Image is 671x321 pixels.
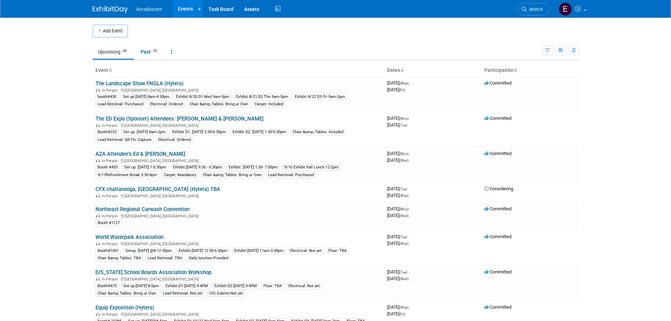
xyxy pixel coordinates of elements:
a: Equip Exposition (Hytera) [95,304,154,311]
span: (Fri) [399,312,405,316]
div: Set up [DATE] 8am-4:30pm [121,94,172,100]
div: Chair &amp; Tables: Included [291,129,346,135]
span: Considering [484,186,513,191]
span: (Wed) [399,194,409,198]
span: - [410,80,411,86]
span: In-Person [102,214,120,218]
span: 25 [151,48,159,54]
span: In-Person [102,242,120,246]
span: (Fri) [399,88,405,92]
th: Event [93,64,384,76]
span: [DATE] [387,206,411,211]
div: Booth #1127 [95,220,122,226]
div: Exhibit 8/22 D3 Fri 9am-2pm [293,94,347,100]
span: (Mon) [399,207,409,211]
div: Electrical: Ordered [148,101,185,107]
span: [DATE] [387,311,405,316]
div: Lead Retrieval: TBA [145,255,184,261]
span: - [410,151,411,156]
div: COI Submit:Not yet [207,290,245,297]
div: Exhibit D1: [DATE] 2:30-6:30pm [170,129,228,135]
div: Floor: TBA [326,248,349,254]
span: - [410,206,411,211]
div: Chair &amp; Tables: Bring ur Own [187,101,250,107]
span: In-Person [102,194,120,198]
div: Exhibit: [DATE] 1:30- 7:00pm [226,164,280,171]
a: The ED Expo (Sponser) Attendees: [PERSON_NAME] & [PERSON_NAME] [95,116,263,122]
th: Dates [384,64,481,76]
span: Acradiocom [136,6,162,12]
span: Committed [484,304,511,310]
a: CFX chattanooga, [GEOGRAPHIC_DATA] (Hytera) TBA [95,186,220,192]
div: Setup: [DATE] @8-12:30pm [123,248,174,254]
span: - [408,186,409,191]
div: Daily lunches Provided [187,255,230,261]
span: In-Person [102,88,120,93]
div: 9/16 Exhibit hall Lunch 12-2pm [282,164,341,171]
span: [DATE] [387,122,407,128]
div: Booth#1001 [95,248,121,254]
div: Exhibit:D2 [DATE] 9-4PM [212,283,259,289]
a: The Landscape Show FNGLA (Hytera) [95,80,184,87]
div: [GEOGRAPHIC_DATA], [GEOGRAPHIC_DATA] [95,158,381,163]
div: Lead Retrieval: Not yet [161,290,205,297]
div: Electrical: Ordered [156,137,193,143]
div: booth#430 [95,94,118,100]
a: Sort by Event Name [108,67,112,73]
div: Exhibit:[DATE] 9:30 - 6:30pm [171,164,224,171]
span: (Tue) [399,270,407,274]
span: [DATE] [387,304,411,310]
span: [DATE] [387,186,409,191]
div: Lead Retrieval: QR Pic Capture [95,137,154,143]
div: Set up: [DATE] 7-5:30pm [122,164,168,171]
span: Committed [484,269,511,274]
div: Exhibit:[DATE] 11am-3:30pm [232,248,286,254]
span: [DATE] [387,151,411,156]
span: (Tue) [399,187,407,191]
div: [GEOGRAPHIC_DATA], [GEOGRAPHIC_DATA] [95,122,381,128]
div: Booth#475 [95,283,119,289]
span: [DATE] [387,87,405,92]
span: (Wed) [399,242,409,246]
img: In-Person Event [96,123,100,127]
div: Electrical: Not yet [288,248,324,254]
span: [DATE] [387,241,409,246]
a: AZA Attendee's Ed & [PERSON_NAME] [95,151,185,157]
span: (Wed) [399,277,409,281]
span: [DATE] [387,193,409,198]
div: [GEOGRAPHIC_DATA], [GEOGRAPHIC_DATA] [95,311,381,317]
div: Set up: [DATE] 8am-2pm [121,129,168,135]
span: [DATE] [387,213,409,218]
div: [GEOGRAPHIC_DATA], [GEOGRAPHIC_DATA] [95,193,381,198]
div: [GEOGRAPHIC_DATA], [GEOGRAPHIC_DATA] [95,276,381,282]
img: In-Person Event [96,88,100,92]
div: Exhibit 8/20 D1 Wed 9am-5pm [174,94,231,100]
span: Committed [484,234,511,239]
span: [DATE] [387,80,411,86]
span: (Wed) [399,81,409,85]
div: Chair &amp; Tables: Bring ur Own [201,172,263,178]
span: 34 [121,48,129,54]
span: [DATE] [387,276,409,281]
span: (Wed) [399,159,409,162]
div: Electrical: Not yet [286,283,322,289]
img: In-Person Event [96,214,100,217]
span: In-Person [102,159,120,163]
div: Carpet: Mandatory [162,172,198,178]
div: Exhibit:[DATE] 12:30-6:30pm [176,248,230,254]
div: Exhibit 8/21 D2 Thu 9am-5pm [234,94,290,100]
span: (Mon) [399,117,409,121]
span: Committed [484,206,511,211]
span: In-Person [102,277,120,282]
span: Committed [484,80,511,86]
span: Committed [484,116,511,121]
div: 9/17Refreshment Break 3:30-4pm [95,172,159,178]
span: In-Person [102,312,120,317]
img: In-Person Event [96,194,100,197]
a: Northeast Regional Carwash Convention [95,206,190,212]
a: World Waterpark Association [95,234,163,240]
div: Carpet: Included [253,101,285,107]
div: [GEOGRAPHIC_DATA], [GEOGRAPHIC_DATA] [95,87,381,93]
a: [US_STATE] School Boards Association Workshop [95,269,211,276]
span: (Wed) [399,214,409,218]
